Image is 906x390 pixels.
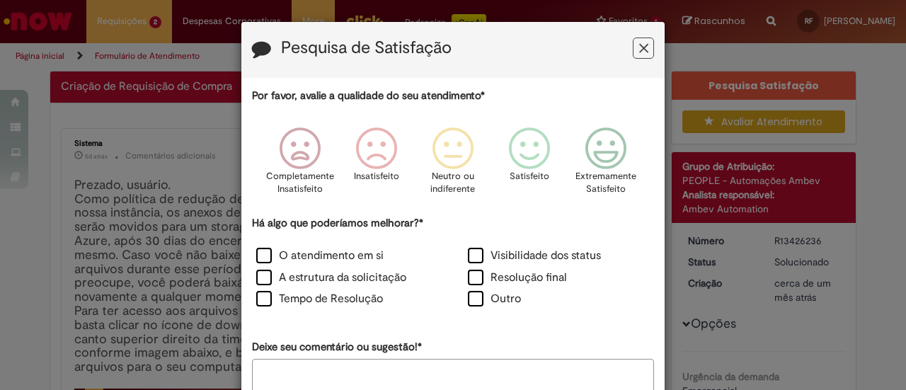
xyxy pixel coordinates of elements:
[281,39,452,57] label: Pesquisa de Satisfação
[252,340,422,355] label: Deixe seu comentário ou sugestão!*
[570,117,642,214] div: Extremamente Satisfeito
[468,270,567,286] label: Resolução final
[493,117,566,214] div: Satisfeito
[256,291,383,307] label: Tempo de Resolução
[256,270,406,286] label: A estrutura da solicitação
[354,170,399,183] p: Insatisfeito
[510,170,549,183] p: Satisfeito
[417,117,489,214] div: Neutro ou indiferente
[252,88,485,103] label: Por favor, avalie a qualidade do seu atendimento*
[468,248,601,264] label: Visibilidade dos status
[266,170,334,196] p: Completamente Insatisfeito
[340,117,413,214] div: Insatisfeito
[575,170,636,196] p: Extremamente Satisfeito
[256,248,384,264] label: O atendimento em si
[428,170,478,196] p: Neutro ou indiferente
[468,291,521,307] label: Outro
[252,216,654,311] div: Há algo que poderíamos melhorar?*
[263,117,336,214] div: Completamente Insatisfeito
